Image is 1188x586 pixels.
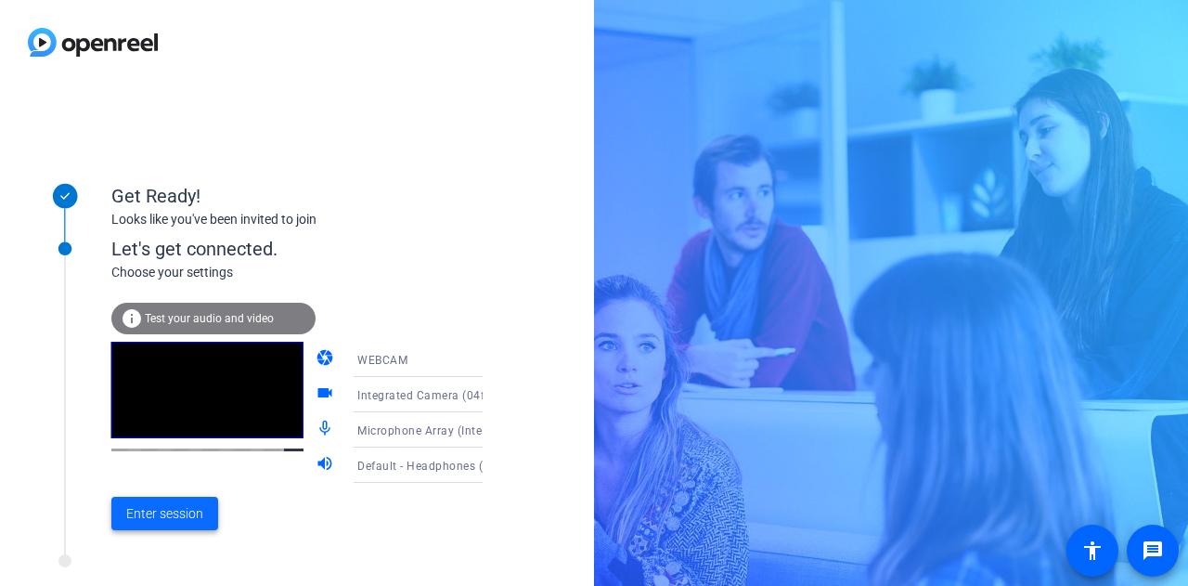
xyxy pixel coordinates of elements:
[357,387,527,402] span: Integrated Camera (04f2:b750)
[1142,540,1164,562] mat-icon: message
[145,312,274,325] span: Test your audio and video
[111,210,483,229] div: Looks like you've been invited to join
[111,235,521,263] div: Let's get connected.
[316,454,338,476] mat-icon: volume_up
[357,458,724,473] span: Default - Headphones ([PERSON_NAME] Pixel Buds Pro) (Bluetooth)
[1081,540,1104,562] mat-icon: accessibility
[316,384,338,406] mat-icon: videocam
[316,419,338,441] mat-icon: mic_none
[357,423,768,437] span: Microphone Array (Intel® Smart Sound Technology for Digital Microphones)
[316,348,338,371] mat-icon: camera
[111,497,218,530] button: Enter session
[111,182,483,210] div: Get Ready!
[111,263,521,282] div: Choose your settings
[126,504,203,524] span: Enter session
[357,354,407,367] span: WEBCAM
[121,307,143,330] mat-icon: info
